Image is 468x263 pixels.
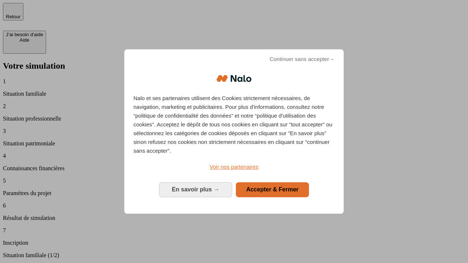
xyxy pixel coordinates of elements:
[236,182,309,197] button: Accepter & Fermer: Accepter notre traitement des données et fermer
[133,163,335,171] a: Voir nos partenaires
[133,94,335,155] p: Nalo et ses partenaires utilisent des Cookies strictement nécessaires, de navigation, marketing e...
[210,164,258,170] span: Voir nos partenaires
[269,55,335,64] span: Continuer sans accepter→
[216,68,252,89] img: Logo
[159,182,232,197] button: En savoir plus: Configurer vos consentements
[172,186,219,193] span: En savoir plus →
[124,49,344,213] div: Bienvenue chez Nalo Gestion du consentement
[246,186,298,193] span: Accepter & Fermer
